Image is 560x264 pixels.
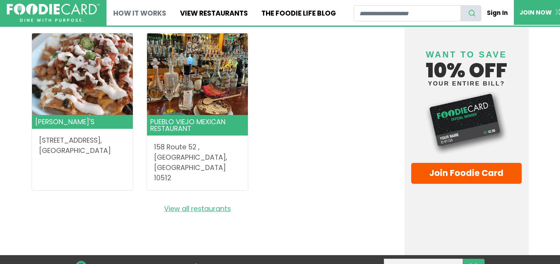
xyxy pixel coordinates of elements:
span: Want to save [426,50,507,59]
a: View all restaurants [32,204,364,214]
a: Join Foodie Card [411,163,522,183]
header: [PERSON_NAME]'s [32,115,133,128]
img: Card image cap [32,33,133,115]
header: Pueblo Viejo Mexican Restaurant [147,115,248,136]
h4: 10% off [411,41,522,87]
input: restaurant search [354,5,461,21]
address: 158 Route 52 , [GEOGRAPHIC_DATA], [GEOGRAPHIC_DATA] 10512 [154,142,241,183]
a: Card image cap [PERSON_NAME]'s [STREET_ADDRESS],[GEOGRAPHIC_DATA] [32,33,133,163]
address: [STREET_ADDRESS], [GEOGRAPHIC_DATA] [39,136,126,156]
img: FoodieCard; Eat, Drink, Save, Donate [7,4,100,22]
a: Sign In [481,5,514,21]
small: your entire bill? [411,81,522,87]
a: Card image cap Pueblo Viejo Mexican Restaurant 158 Route 52 ,[GEOGRAPHIC_DATA], [GEOGRAPHIC_DATA]... [147,33,248,190]
img: Card image cap [147,33,248,115]
button: search [461,5,481,21]
img: Foodie Card [411,90,522,156]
